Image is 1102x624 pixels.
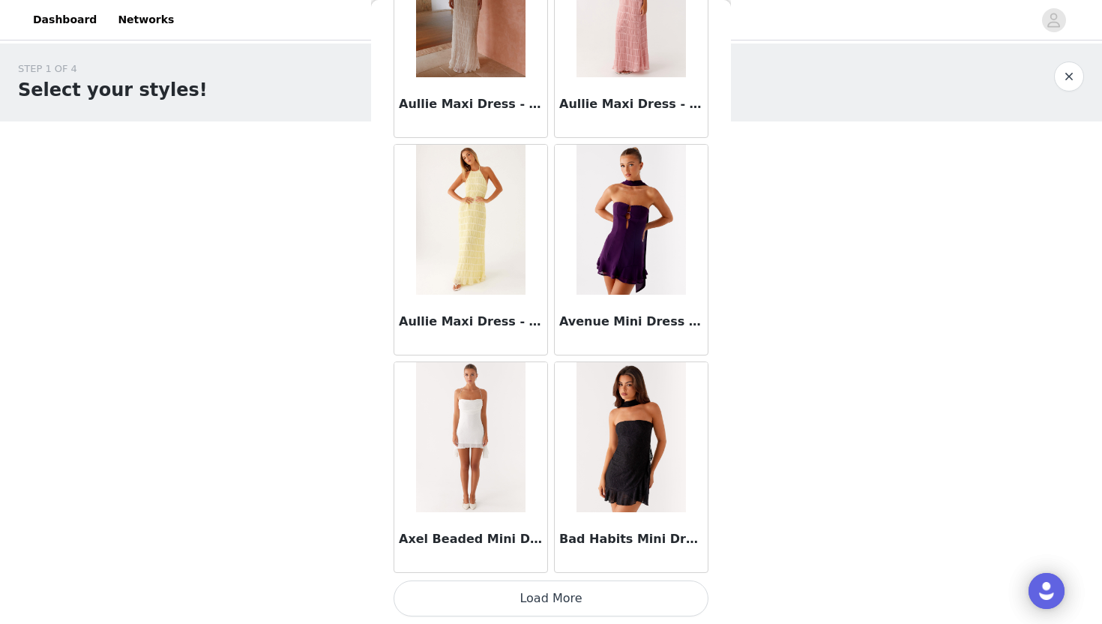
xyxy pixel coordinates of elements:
h3: Aullie Maxi Dress - Ivory [399,95,543,113]
a: Networks [109,3,183,37]
h1: Select your styles! [18,76,208,103]
div: STEP 1 OF 4 [18,61,208,76]
a: Dashboard [24,3,106,37]
h3: Aullie Maxi Dress - Pink [559,95,703,113]
img: Bad Habits Mini Dress - Black [576,362,685,512]
h3: Axel Beaded Mini Dress - White [399,530,543,548]
button: Load More [394,580,708,616]
img: Axel Beaded Mini Dress - White [416,362,525,512]
img: Aullie Maxi Dress - Yellow [416,145,525,295]
div: avatar [1047,8,1061,32]
div: Open Intercom Messenger [1029,573,1065,609]
h3: Avenue Mini Dress - Plum [559,313,703,331]
h3: Bad Habits Mini Dress - Black [559,530,703,548]
h3: Aullie Maxi Dress - Yellow [399,313,543,331]
img: Avenue Mini Dress - Plum [576,145,685,295]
